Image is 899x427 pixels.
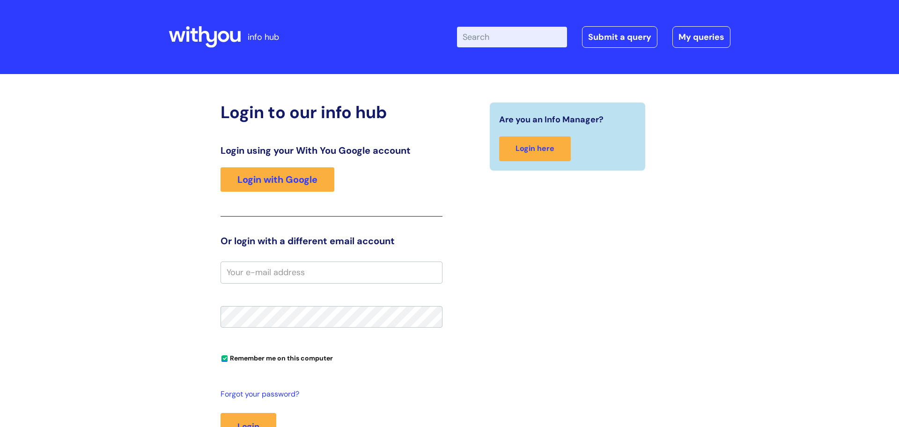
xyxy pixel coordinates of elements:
span: Are you an Info Manager? [499,112,604,127]
a: Login here [499,136,571,161]
div: You can uncheck this option if you're logging in from a shared device [221,350,442,365]
input: Remember me on this computer [221,356,228,362]
label: Remember me on this computer [221,352,333,362]
input: Your e-mail address [221,262,442,283]
a: My queries [672,26,730,48]
input: Search [457,27,567,47]
h3: Login using your With You Google account [221,145,442,156]
a: Login with Google [221,167,334,192]
h3: Or login with a different email account [221,235,442,247]
p: info hub [248,30,279,45]
a: Submit a query [582,26,657,48]
h2: Login to our info hub [221,102,442,122]
a: Forgot your password? [221,388,438,401]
